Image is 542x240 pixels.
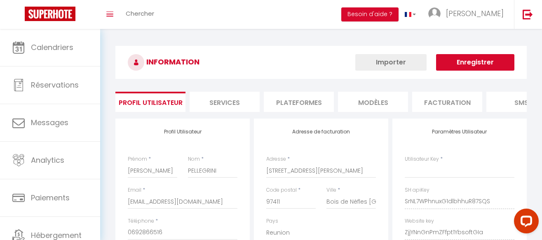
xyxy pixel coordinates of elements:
[31,192,70,203] span: Paiements
[341,7,399,21] button: Besoin d'aide ?
[446,8,504,19] span: [PERSON_NAME]
[115,92,185,112] li: Profil Utilisateur
[266,217,278,225] label: Pays
[188,155,200,163] label: Nom
[128,186,141,194] label: Email
[126,9,154,18] span: Chercher
[31,42,73,52] span: Calendriers
[405,155,439,163] label: Utilisateur Key
[405,217,434,225] label: Website key
[128,129,237,135] h4: Profil Utilisateur
[128,155,147,163] label: Prénom
[412,92,482,112] li: Facturation
[31,117,68,128] span: Messages
[128,217,154,225] label: Téléphone
[436,54,514,71] button: Enregistrer
[338,92,408,112] li: MODÈLES
[266,186,297,194] label: Code postal
[428,7,441,20] img: ...
[405,129,514,135] h4: Paramètres Utilisateur
[115,46,527,79] h3: INFORMATION
[405,186,429,194] label: SH apiKey
[523,9,533,19] img: logout
[31,155,64,165] span: Analytics
[266,129,376,135] h4: Adresse de facturation
[507,205,542,240] iframe: LiveChat chat widget
[25,7,75,21] img: Super Booking
[264,92,334,112] li: Plateformes
[326,186,336,194] label: Ville
[31,80,79,90] span: Réservations
[190,92,260,112] li: Services
[266,155,286,163] label: Adresse
[355,54,427,71] button: Importer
